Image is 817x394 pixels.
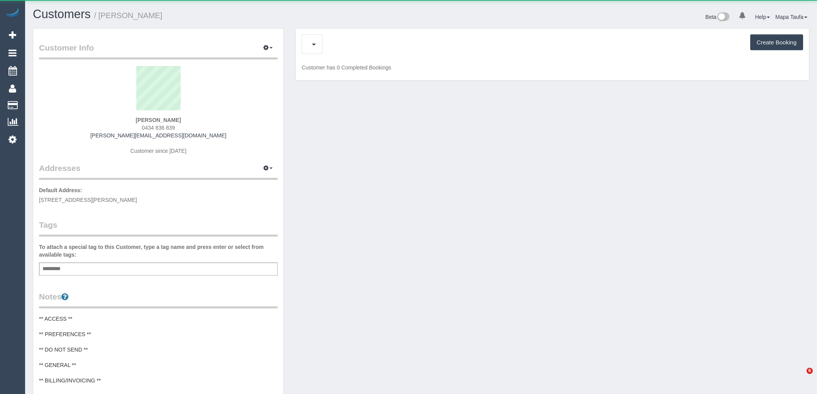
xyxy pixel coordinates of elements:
[39,243,278,259] label: To attach a special tag to this Customer, type a tag name and press enter or select from availabl...
[705,14,729,20] a: Beta
[33,7,91,21] a: Customers
[39,219,278,237] legend: Tags
[755,14,770,20] a: Help
[750,34,803,51] button: Create Booking
[791,368,809,386] iframe: Intercom live chat
[39,291,278,308] legend: Notes
[717,12,729,22] img: New interface
[775,14,807,20] a: Mapa Taufa
[302,64,803,71] p: Customer has 0 Completed Bookings
[39,42,278,59] legend: Customer Info
[90,132,226,139] a: [PERSON_NAME][EMAIL_ADDRESS][DOMAIN_NAME]
[39,186,82,194] label: Default Address:
[5,8,20,19] img: Automaid Logo
[142,125,175,131] span: 0434 836 839
[136,117,181,123] strong: [PERSON_NAME]
[94,11,163,20] small: / [PERSON_NAME]
[131,148,186,154] span: Customer since [DATE]
[39,197,137,203] span: [STREET_ADDRESS][PERSON_NAME]
[807,368,813,374] span: 6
